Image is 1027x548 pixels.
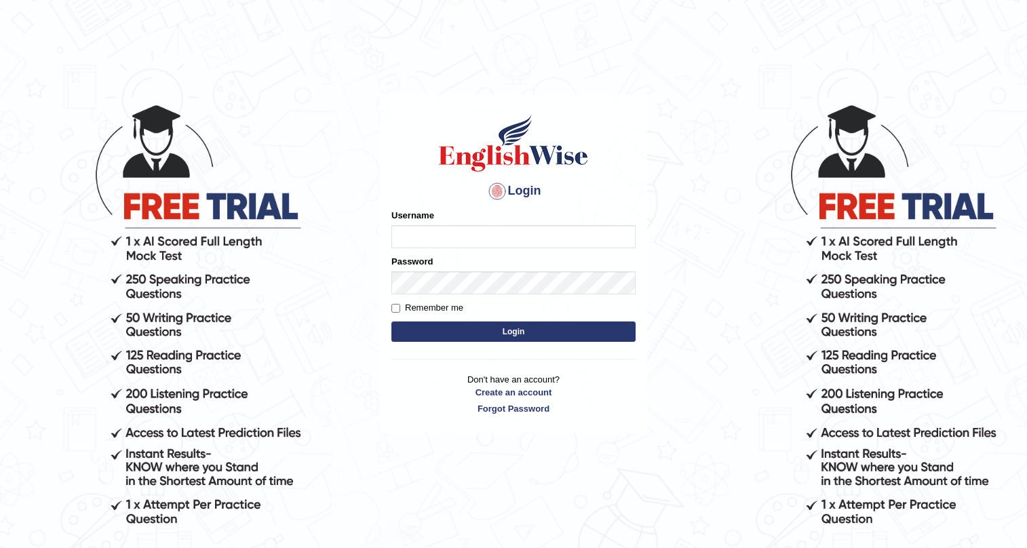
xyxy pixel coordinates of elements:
[391,402,636,415] a: Forgot Password
[391,321,636,342] button: Login
[391,301,463,315] label: Remember me
[436,113,591,174] img: Logo of English Wise sign in for intelligent practice with AI
[391,180,636,202] h4: Login
[391,209,434,222] label: Username
[391,373,636,415] p: Don't have an account?
[391,386,636,399] a: Create an account
[391,304,400,313] input: Remember me
[391,255,433,268] label: Password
